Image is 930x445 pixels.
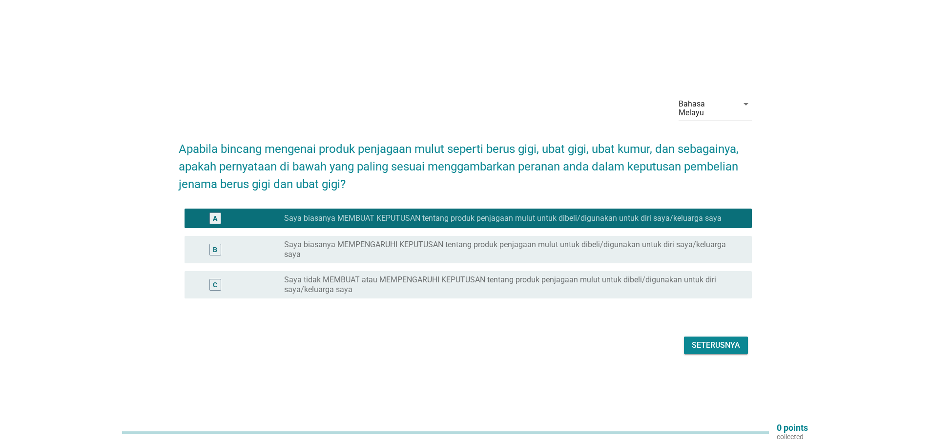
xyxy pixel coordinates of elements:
[284,240,736,259] label: Saya biasanya MEMPENGARUHI KEPUTUSAN tentang produk penjagaan mulut untuk dibeli/digunakan untuk ...
[213,244,217,254] div: B
[692,339,740,351] div: Seterusnya
[284,213,722,223] label: Saya biasanya MEMBUAT KEPUTUSAN tentang produk penjagaan mulut untuk dibeli/digunakan untuk diri ...
[213,213,217,223] div: A
[777,432,808,441] p: collected
[679,100,732,117] div: Bahasa Melayu
[777,424,808,432] p: 0 points
[740,98,752,110] i: arrow_drop_down
[213,279,217,290] div: C
[684,337,748,354] button: Seterusnya
[284,275,736,295] label: Saya tidak MEMBUAT atau MEMPENGARUHI KEPUTUSAN tentang produk penjagaan mulut untuk dibeli/diguna...
[179,130,752,193] h2: Apabila bincang mengenai produk penjagaan mulut seperti berus gigi, ubat gigi, ubat kumur, dan se...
